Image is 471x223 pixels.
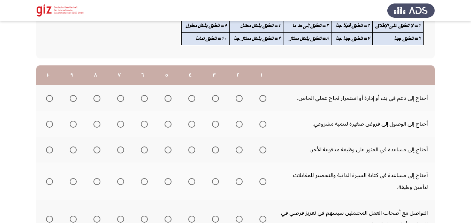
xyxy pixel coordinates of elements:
[185,175,195,187] mat-radio-group: Select an option
[257,175,266,187] mat-radio-group: Select an option
[107,65,131,85] th: ٧
[114,175,124,187] mat-radio-group: Select an option
[67,118,77,130] mat-radio-group: Select an option
[178,65,202,85] th: ٤
[185,92,195,104] mat-radio-group: Select an option
[36,1,84,20] img: Assessment logo of GIZ Needs Assessment (Returnees)
[67,175,77,187] mat-radio-group: Select an option
[209,92,219,104] mat-radio-group: Select an option
[233,175,243,187] mat-radio-group: Select an option
[250,65,273,85] th: ١
[138,144,148,156] mat-radio-group: Select an option
[43,92,53,104] mat-radio-group: Select an option
[67,92,77,104] mat-radio-group: Select an option
[131,65,155,85] th: ٦
[226,65,250,85] th: ٢
[257,118,266,130] mat-radio-group: Select an option
[273,162,435,200] td: أحتاج إلى مساعدة في كتابة السيرة الذاتية والتحضير للمقابلات لتأمين وظيفة.
[257,92,266,104] mat-radio-group: Select an option
[162,92,172,104] mat-radio-group: Select an option
[91,118,100,130] mat-radio-group: Select an option
[138,118,148,130] mat-radio-group: Select an option
[84,65,107,85] th: ٨
[91,175,100,187] mat-radio-group: Select an option
[114,118,124,130] mat-radio-group: Select an option
[162,144,172,156] mat-radio-group: Select an option
[91,144,100,156] mat-radio-group: Select an option
[60,65,84,85] th: ٩
[387,1,435,20] img: Assess Talent Management logo
[43,118,53,130] mat-radio-group: Select an option
[43,175,53,187] mat-radio-group: Select an option
[233,144,243,156] mat-radio-group: Select an option
[257,144,266,156] mat-radio-group: Select an option
[233,92,243,104] mat-radio-group: Select an option
[36,65,60,85] th: ١٠
[185,118,195,130] mat-radio-group: Select an option
[138,175,148,187] mat-radio-group: Select an option
[43,144,53,156] mat-radio-group: Select an option
[209,118,219,130] mat-radio-group: Select an option
[273,111,435,137] td: أحتاج إلى الوصول إلى قروض صغيرة لتنمية مشروعي.
[209,175,219,187] mat-radio-group: Select an option
[233,118,243,130] mat-radio-group: Select an option
[273,137,435,162] td: أحتاج إلى مساعدة في العثور على وظيفة مدفوعة الأجر.
[209,144,219,156] mat-radio-group: Select an option
[185,144,195,156] mat-radio-group: Select an option
[138,92,148,104] mat-radio-group: Select an option
[91,92,100,104] mat-radio-group: Select an option
[114,144,124,156] mat-radio-group: Select an option
[162,175,172,187] mat-radio-group: Select an option
[162,118,172,130] mat-radio-group: Select an option
[273,85,435,111] td: أحتاج إلى دعم في بدء أو إدارة أو استمرار نجاح عملي الخاص.
[114,92,124,104] mat-radio-group: Select an option
[67,144,77,156] mat-radio-group: Select an option
[155,65,178,85] th: ٥
[202,65,226,85] th: ٣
